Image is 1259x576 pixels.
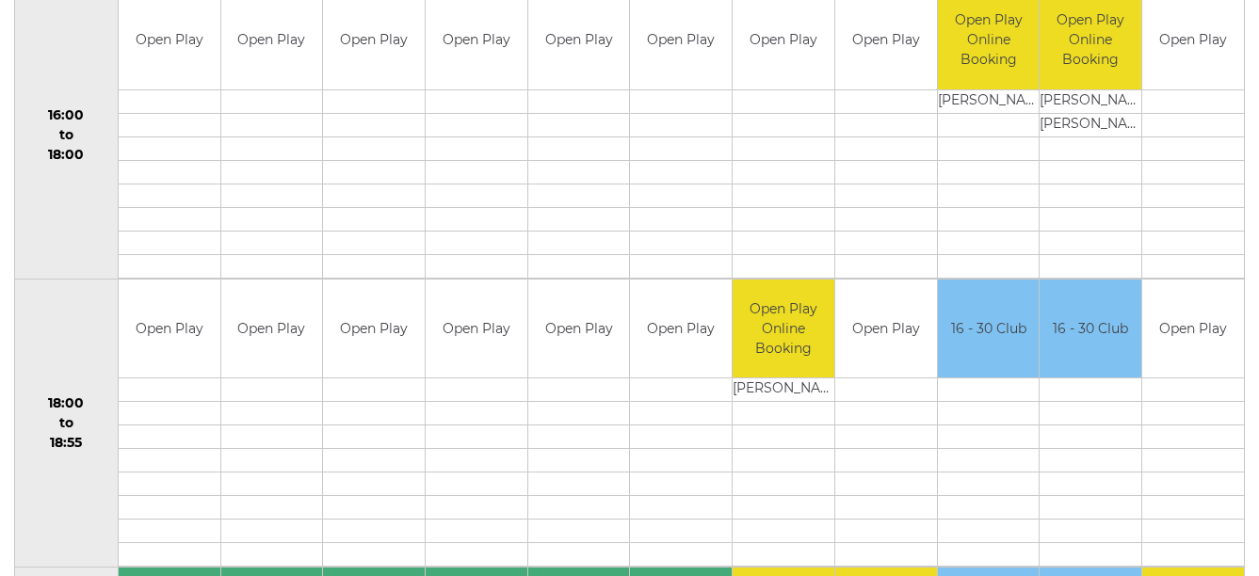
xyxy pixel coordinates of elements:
[630,280,732,378] td: Open Play
[1040,280,1141,378] td: 16 - 30 Club
[1040,89,1141,113] td: [PERSON_NAME]
[938,280,1040,378] td: 16 - 30 Club
[15,279,119,568] td: 18:00 to 18:55
[323,280,425,378] td: Open Play
[119,280,220,378] td: Open Play
[733,378,834,402] td: [PERSON_NAME]
[835,280,937,378] td: Open Play
[1040,113,1141,136] td: [PERSON_NAME]
[528,280,630,378] td: Open Play
[221,280,323,378] td: Open Play
[733,280,834,378] td: Open Play Online Booking
[426,280,527,378] td: Open Play
[938,89,1040,113] td: [PERSON_NAME]
[1142,280,1244,378] td: Open Play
